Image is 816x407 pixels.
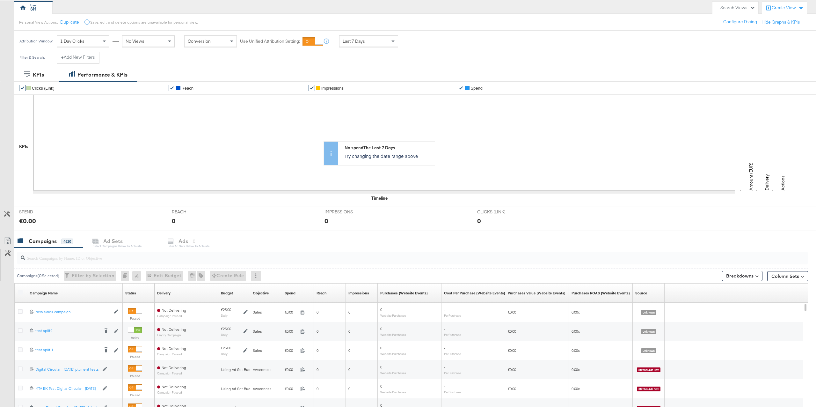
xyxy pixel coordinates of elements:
[508,291,565,296] div: Purchases Value (Website Events)
[35,386,99,391] div: MTA EK Test Digital Circular - [DATE]
[345,153,432,159] p: Try changing the date range above
[641,348,656,353] span: Unknown
[380,345,382,350] span: 0
[19,85,25,91] a: ✔
[444,384,445,389] span: -
[60,38,84,44] span: 1 Day Clicks
[444,291,505,296] div: Cost Per Purchase (Website Events)
[444,352,461,356] sub: Per Purchase
[380,291,428,296] a: The number of times a purchase was made tracked by your Custom Audience pixel on your website aft...
[380,365,382,369] span: 0
[35,309,110,314] div: New Sales campaign
[221,291,233,296] a: The maximum amount you're willing to spend on your ads, on average each day or over the lifetime ...
[348,310,350,314] span: 0
[19,55,45,60] div: Filter & Search:
[125,291,136,296] div: Status
[253,386,272,391] span: Awareness
[157,314,186,318] sub: Campaign Paused
[444,333,461,337] sub: Per Purchase
[767,271,808,281] button: Column Sets
[30,291,58,296] div: Campaign Name
[19,209,67,215] span: SPEND
[345,145,432,151] div: No spend The Last 7 Days
[508,348,516,353] span: €0.00
[722,271,762,281] button: Breakdowns
[317,367,318,372] span: 0
[157,352,186,356] sub: Campaign Paused
[30,6,36,12] div: SM
[348,348,350,353] span: 0
[61,54,64,60] strong: +
[181,86,193,91] span: Reach
[508,291,565,296] a: The total value of the purchase actions tracked by your Custom Audience pixel on your website aft...
[29,238,57,245] div: Campaigns
[641,329,656,334] span: Unknown
[572,291,630,296] div: Purchases ROAS (Website Events)
[285,291,295,296] a: The total amount spent to date.
[348,291,369,296] a: The number of times your ad was served. On mobile apps an ad is counted as served the first time ...
[317,348,318,353] span: 0
[77,71,127,78] div: Performance & KPIs
[508,329,516,334] span: €0.00
[380,390,406,394] sub: Website Purchases
[635,291,647,296] div: Source
[90,20,198,25] div: Save, edit and delete options are unavailable for personal view.
[162,365,186,370] span: Not Delivering
[572,291,630,296] a: The total value of the purchase actions divided by spend tracked by your Custom Audience pixel on...
[162,327,186,332] span: Not Delivering
[477,216,481,226] div: 0
[19,216,36,226] div: €0.00
[285,310,298,314] span: €0.00
[317,291,327,296] div: Reach
[380,333,406,337] sub: Website Purchases
[221,326,231,331] div: €25.00
[508,386,516,391] span: €0.00
[641,310,656,315] span: Unknown
[508,310,516,314] span: €0.00
[57,52,99,63] button: Add New Filters
[157,333,186,337] sub: Empty Campaign
[285,291,295,296] div: Spend
[221,367,256,372] div: Using Ad Set Budget
[162,384,186,389] span: Not Delivering
[128,355,142,359] label: Paused
[380,307,382,312] span: 0
[35,347,99,352] div: test split 1
[572,310,580,314] span: 0.00x
[324,216,328,226] div: 0
[162,346,186,351] span: Not Delivering
[157,291,171,296] div: Delivery
[317,386,318,391] span: 0
[444,326,445,331] span: -
[380,384,382,389] span: 0
[380,326,382,331] span: 0
[572,386,580,391] span: 0.00x
[253,310,262,314] span: Sales
[348,367,350,372] span: 0
[33,71,44,78] div: KPIs
[380,291,428,296] div: Purchases (Website Events)
[162,308,186,313] span: Not Delivering
[444,390,461,394] sub: Per Purchase
[317,329,318,334] span: 0
[348,386,350,391] span: 0
[285,367,298,372] span: €0.00
[720,5,755,11] div: Search Views
[444,345,445,350] span: -
[240,38,300,44] label: Use Unified Attribution Setting:
[637,387,660,391] span: StitcherAds Dev
[60,19,79,25] button: Duplicate
[221,352,228,356] sub: Daily
[444,307,445,312] span: -
[32,86,55,91] span: Clicks (Link)
[309,85,315,91] a: ✔
[62,239,73,244] div: 4520
[572,367,580,372] span: 0.00x
[157,291,171,296] a: Reflects the ability of your Ad Campaign to achieve delivery based on ad states, schedule and bud...
[380,314,406,317] sub: Website Purchases
[157,391,186,394] sub: Campaign Paused
[719,16,761,28] button: Configure Pacing
[253,291,269,296] a: Your campaign's objective.
[348,329,350,334] span: 0
[321,86,344,91] span: Impressions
